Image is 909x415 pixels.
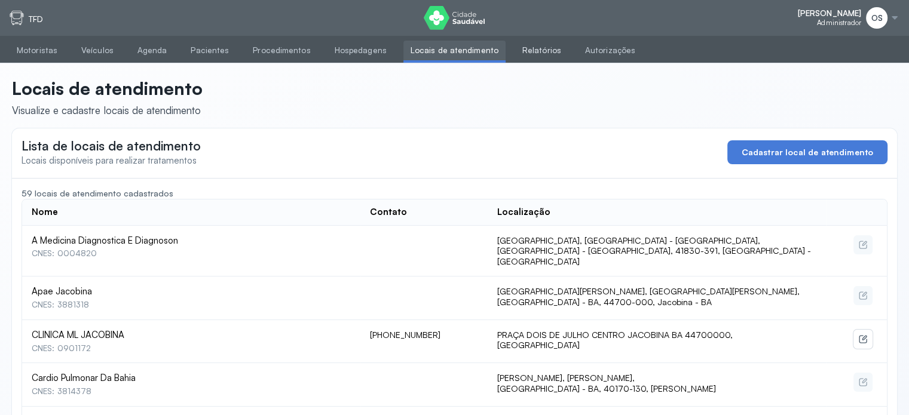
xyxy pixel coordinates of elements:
[370,207,407,218] div: Contato
[32,386,351,396] div: CNES: 3814378
[403,41,506,60] a: Locais de atendimento
[22,155,197,166] span: Locais disponíveis para realizar tratamentos
[22,188,887,199] div: 59 locais de atendimento cadastrados
[32,300,351,310] div: CNES: 3881318
[32,286,351,297] span: Apae Jacobina
[497,207,550,218] div: Localização
[578,41,642,60] a: Autorizações
[29,14,43,24] p: TFD
[10,11,24,25] img: tfd.svg
[32,330,351,341] span: CLINICA ML JACOBINA
[497,330,733,351] span: PRAÇA DOIS DE JULHO CENTRO JACOBINA BA 44700000, [GEOGRAPHIC_DATA]
[727,140,888,164] button: Cadastrar local de atendimento
[32,373,351,384] span: Cardio Pulmonar Da Bahia
[871,13,882,23] span: OS
[424,6,485,30] img: logo do Cidade Saudável
[246,41,317,60] a: Procedimentos
[497,235,811,266] span: [GEOGRAPHIC_DATA], [GEOGRAPHIC_DATA] - [GEOGRAPHIC_DATA], [GEOGRAPHIC_DATA] - [GEOGRAPHIC_DATA], ...
[798,8,861,19] span: [PERSON_NAME]
[130,41,175,60] a: Agenda
[12,78,203,99] p: Locais de atendimento
[10,41,65,60] a: Motoristas
[74,41,121,60] a: Veículos
[183,41,236,60] a: Pacientes
[32,235,351,247] span: A Medicina Diagnostica E Diagnoson
[32,248,351,259] div: CNES: 0004820
[328,41,394,60] a: Hospedagens
[817,19,861,27] span: Administrador
[497,373,716,394] span: [PERSON_NAME], [PERSON_NAME], [GEOGRAPHIC_DATA] - BA, 40170-130, [PERSON_NAME]
[497,286,800,307] span: [GEOGRAPHIC_DATA][PERSON_NAME], [GEOGRAPHIC_DATA][PERSON_NAME], [GEOGRAPHIC_DATA] - BA, 44700-000...
[370,330,440,340] span: [PHONE_NUMBER]
[22,138,201,153] span: Lista de locais de atendimento
[12,104,203,116] div: Visualize e cadastre locais de atendimento
[32,207,58,218] div: Nome
[515,41,568,60] a: Relatórios
[32,343,351,353] div: CNES: 0901172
